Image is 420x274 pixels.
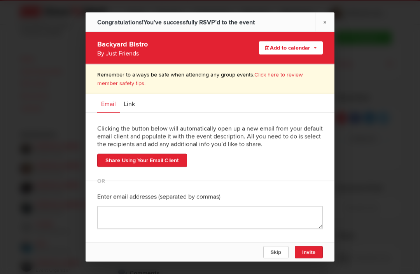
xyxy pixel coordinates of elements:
span: OR [93,181,109,181]
button: Invite [295,246,323,258]
span: Skip [271,249,281,255]
button: Add to calendar [259,41,323,54]
a: Click here to review member safety tips. [97,71,303,86]
button: Skip [263,246,289,258]
p: Remember to always be safe when attending any group events. [97,70,323,87]
div: By Just Friends [97,49,233,58]
a: Link [120,93,139,113]
div: You’ve successfully RSVP’d to the event [97,12,255,32]
div: Enter email addresses (separated by commas) [97,187,323,206]
span: Invite [302,249,315,255]
div: Clicking the button below will automatically open up a new email from your default email client a... [97,119,323,154]
div: Backyard Bistro [97,38,233,58]
span: Congratulations! [97,18,143,26]
a: Email [97,93,120,113]
a: × [315,12,334,32]
a: Share Using Your Email Client [97,154,187,167]
span: Email [101,100,116,108]
span: Link [124,100,135,108]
